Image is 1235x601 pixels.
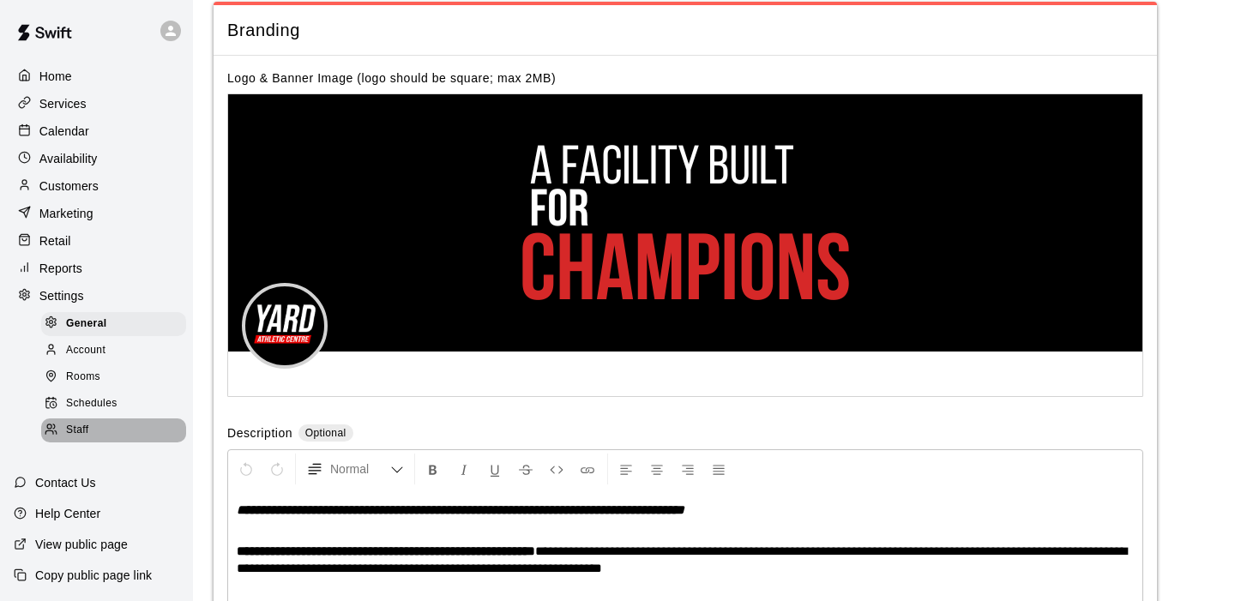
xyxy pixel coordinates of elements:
a: Services [14,91,179,117]
button: Format Italics [449,454,479,484]
span: Staff [66,422,88,439]
button: Justify Align [704,454,733,484]
p: Settings [39,287,84,304]
p: Marketing [39,205,93,222]
a: Availability [14,146,179,171]
a: Home [14,63,179,89]
span: Optional [305,427,346,439]
a: Marketing [14,201,179,226]
p: Availability [39,150,98,167]
a: Settings [14,283,179,309]
a: Reports [14,255,179,281]
a: Retail [14,228,179,254]
a: Staff [41,418,193,444]
a: Customers [14,173,179,199]
a: Account [41,337,193,364]
span: Account [66,342,105,359]
p: Help Center [35,505,100,522]
button: Insert Link [573,454,602,484]
a: General [41,310,193,337]
p: Copy public page link [35,567,152,584]
button: Formatting Options [299,454,411,484]
div: General [41,312,186,336]
p: Calendar [39,123,89,140]
div: Rooms [41,365,186,389]
span: General [66,316,107,333]
a: Calendar [14,118,179,144]
p: Customers [39,177,99,195]
button: Redo [262,454,292,484]
span: Branding [227,19,1143,42]
span: Rooms [66,369,100,386]
p: Retail [39,232,71,249]
label: Logo & Banner Image (logo should be square; max 2MB) [227,71,556,85]
div: Account [41,339,186,363]
div: Schedules [41,392,186,416]
button: Right Align [673,454,702,484]
button: Left Align [611,454,641,484]
p: Reports [39,260,82,277]
button: Undo [232,454,261,484]
button: Format Underline [480,454,509,484]
p: Services [39,95,87,112]
a: Schedules [41,391,193,418]
span: Normal [330,460,390,478]
button: Center Align [642,454,672,484]
p: Contact Us [35,474,96,491]
div: Staff [41,418,186,442]
label: Description [227,424,292,444]
p: View public page [35,536,128,553]
button: Insert Code [542,454,571,484]
span: Schedules [66,395,117,412]
button: Format Strikethrough [511,454,540,484]
p: Home [39,68,72,85]
button: Format Bold [419,454,448,484]
a: Rooms [41,364,193,391]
